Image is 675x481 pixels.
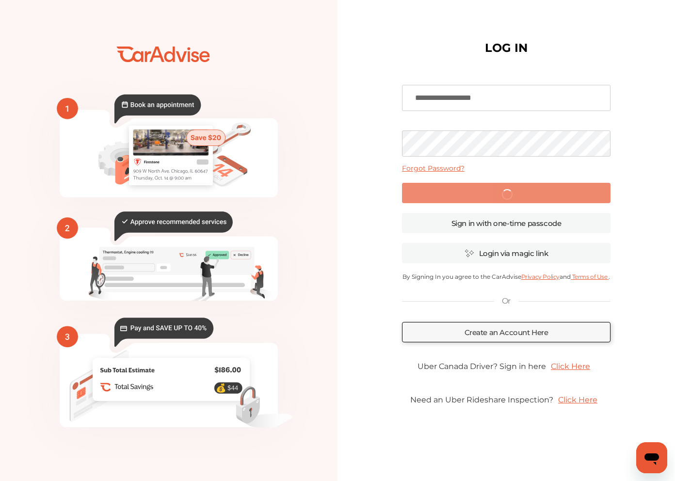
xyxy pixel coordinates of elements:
[418,362,546,371] span: Uber Canada Driver? Sign in here
[636,442,667,473] iframe: Button to launch messaging window
[571,273,609,280] a: Terms of Use
[465,249,474,258] img: magic_icon.32c66aac.svg
[402,322,611,342] a: Create an Account Here
[402,243,611,263] a: Login via magic link
[553,390,602,409] a: Click Here
[216,383,226,393] text: 💰
[521,273,560,280] a: Privacy Policy
[402,164,465,173] a: Forgot Password?
[485,43,528,53] h1: LOG IN
[402,273,611,280] p: By Signing In you agree to the CarAdvise and .
[546,357,595,376] a: Click Here
[410,395,553,404] span: Need an Uber Rideshare Inspection?
[402,213,611,233] a: Sign in with one-time passcode
[502,296,511,306] p: Or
